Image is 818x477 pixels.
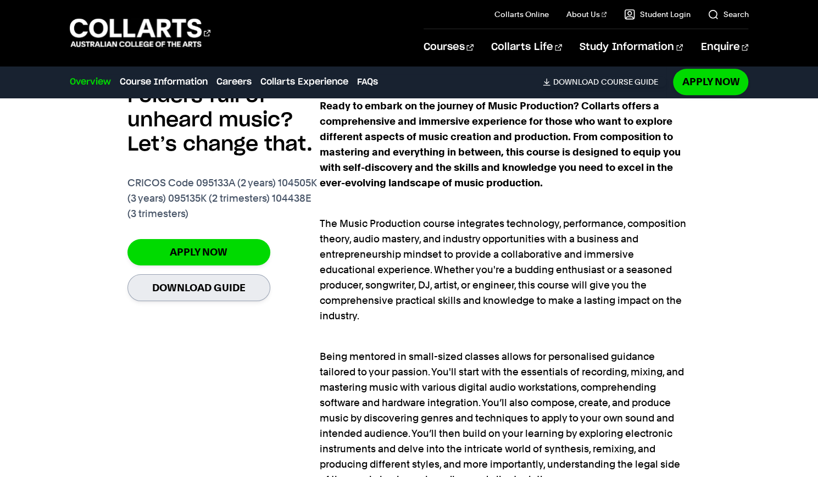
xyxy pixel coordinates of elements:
[320,201,691,324] p: The Music Production course integrates technology, performance, composition theory, audio mastery...
[543,77,666,87] a: DownloadCourse Guide
[624,9,690,20] a: Student Login
[70,75,111,88] a: Overview
[491,29,562,65] a: Collarts Life
[566,9,607,20] a: About Us
[320,100,681,188] strong: Ready to embark on the journey of Music Production? Collarts offers a comprehensive and immersive...
[700,29,748,65] a: Enquire
[553,77,598,87] span: Download
[673,69,748,95] a: Apply Now
[120,75,208,88] a: Course Information
[708,9,748,20] a: Search
[127,239,270,265] a: Apply Now
[127,274,270,301] a: Download Guide
[580,29,683,65] a: Study Information
[216,75,252,88] a: Careers
[424,29,474,65] a: Courses
[127,175,320,221] p: CRICOS Code 095133A (2 years) 104505K (3 years) 095135K (2 trimesters) 104438E (3 trimesters)
[127,84,320,157] h2: Folders full of unheard music? Let’s change that.
[70,17,210,48] div: Go to homepage
[494,9,549,20] a: Collarts Online
[357,75,378,88] a: FAQs
[260,75,348,88] a: Collarts Experience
